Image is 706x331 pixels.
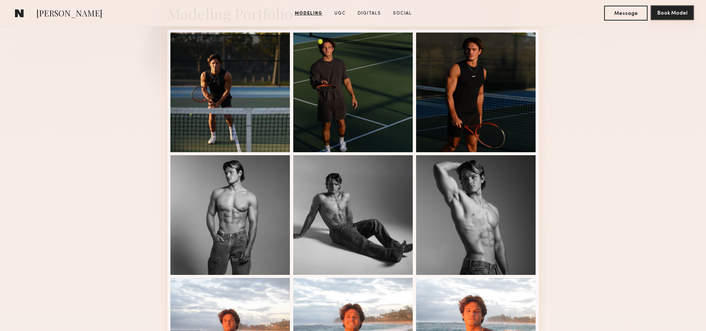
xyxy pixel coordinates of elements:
a: UGC [331,10,349,17]
a: Digitals [355,10,384,17]
span: [PERSON_NAME] [36,7,102,21]
a: Modeling [292,10,325,17]
button: Message [604,6,648,21]
a: Book Model [651,10,694,16]
button: Book Model [651,5,694,20]
a: Social [390,10,415,17]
